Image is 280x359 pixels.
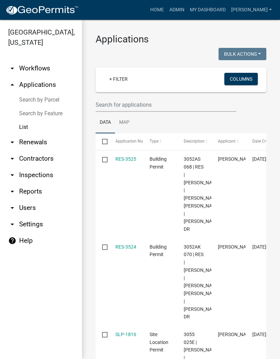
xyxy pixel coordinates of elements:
span: 10/10/2025 [252,156,266,162]
input: Search for applications [96,98,236,112]
a: My Dashboard [187,3,228,16]
span: Type [150,139,158,144]
span: 3052AK 070 | RES | JEREMY T NICHOLS | NICHOLS TAYLOR GRACE | PARNELL DR [184,244,220,320]
datatable-header-cell: Date Created [246,133,280,150]
i: arrow_drop_down [8,204,16,212]
a: + Filter [104,73,133,85]
h3: Applications [96,34,266,45]
a: Home [148,3,167,16]
a: Map [115,112,134,134]
span: Description [184,139,205,144]
span: 10/10/2025 [252,244,266,250]
a: SLP-1816 [115,332,136,337]
a: Admin [167,3,187,16]
i: arrow_drop_down [8,64,16,72]
span: 10/10/2025 [252,332,266,337]
a: Data [96,112,115,134]
span: Liliana Vasquez [218,332,254,337]
datatable-header-cell: Description [177,133,211,150]
i: arrow_drop_down [8,138,16,146]
span: Building Permit [150,156,167,170]
a: RES-3524 [115,244,136,250]
datatable-header-cell: Type [143,133,177,150]
button: Bulk Actions [219,48,266,60]
span: Applicant [218,139,236,144]
span: Building Permit [150,244,167,257]
datatable-header-cell: Applicant [211,133,246,150]
a: RES-3525 [115,156,136,162]
span: Date Created [252,139,276,144]
i: arrow_drop_down [8,155,16,163]
i: help [8,237,16,245]
i: arrow_drop_down [8,171,16,179]
span: 3052AS 068 | RES | MICHAEL C CHRISTMAN | CHRISTMAN BROOK ANN | PARNELL DR [184,156,220,232]
datatable-header-cell: Application Number [109,133,143,150]
i: arrow_drop_up [8,81,16,89]
span: Application Number [115,139,153,144]
datatable-header-cell: Select [96,133,109,150]
i: arrow_drop_down [8,187,16,196]
a: [PERSON_NAME] [228,3,275,16]
i: arrow_drop_down [8,220,16,228]
span: Michael Christman [218,156,254,162]
button: Columns [224,73,258,85]
span: Site Location Permit [150,332,168,353]
span: Jeremy Nichols [218,244,254,250]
